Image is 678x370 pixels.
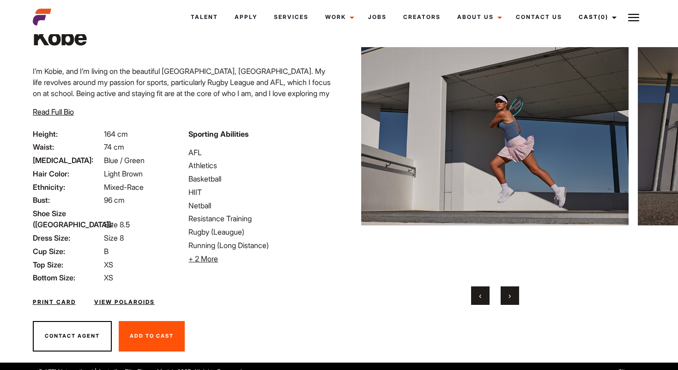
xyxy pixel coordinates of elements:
[188,213,333,224] li: Resistance Training
[188,226,333,237] li: Rugby (Leaugue)
[33,8,51,26] img: cropped-aefm-brand-fav-22-square.png
[33,232,102,243] span: Dress Size:
[33,66,333,110] p: I’m Kobie, and I’m living on the beautiful [GEOGRAPHIC_DATA], [GEOGRAPHIC_DATA]. My life revolves...
[33,141,102,152] span: Waist:
[33,106,74,117] button: Read Full Bio
[104,142,124,152] span: 74 cm
[188,240,333,251] li: Running (Long Distance)
[449,5,508,30] a: About Us
[188,160,333,171] li: Athletics
[104,169,143,178] span: Light Brown
[104,129,128,139] span: 164 cm
[188,200,333,211] li: Netball
[188,147,333,158] li: AFL
[508,5,570,30] a: Contact Us
[119,321,185,352] button: Add To Cast
[33,208,102,230] span: Shoe Size ([GEOGRAPHIC_DATA]):
[33,23,101,51] h1: Kobe
[104,260,113,269] span: XS
[395,5,449,30] a: Creators
[226,5,266,30] a: Apply
[317,5,360,30] a: Work
[570,5,622,30] a: Cast(0)
[33,107,74,116] span: Read Full Bio
[104,233,124,243] span: Size 8
[33,321,112,352] button: Contact Agent
[479,291,481,300] span: Previous
[104,182,144,192] span: Mixed-Race
[33,128,102,140] span: Height:
[188,187,333,198] li: HIIT
[33,298,76,306] a: Print Card
[104,195,125,205] span: 96 cm
[33,259,102,270] span: Top Size:
[508,291,511,300] span: Next
[104,273,113,282] span: XS
[33,155,102,166] span: [MEDICAL_DATA]:
[188,129,248,139] strong: Sporting Abilities
[598,13,608,20] span: (0)
[188,254,218,263] span: + 2 More
[182,5,226,30] a: Talent
[104,220,130,229] span: Size 8.5
[104,156,145,165] span: Blue / Green
[360,5,395,30] a: Jobs
[33,194,102,206] span: Bust:
[104,247,109,256] span: B
[33,168,102,179] span: Hair Color:
[188,173,333,184] li: Basketball
[628,12,639,23] img: Burger icon
[33,272,102,283] span: Bottom Size:
[33,182,102,193] span: Ethnicity:
[130,333,174,339] span: Add To Cast
[94,298,155,306] a: View Polaroids
[33,246,102,257] span: Cup Size:
[266,5,317,30] a: Services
